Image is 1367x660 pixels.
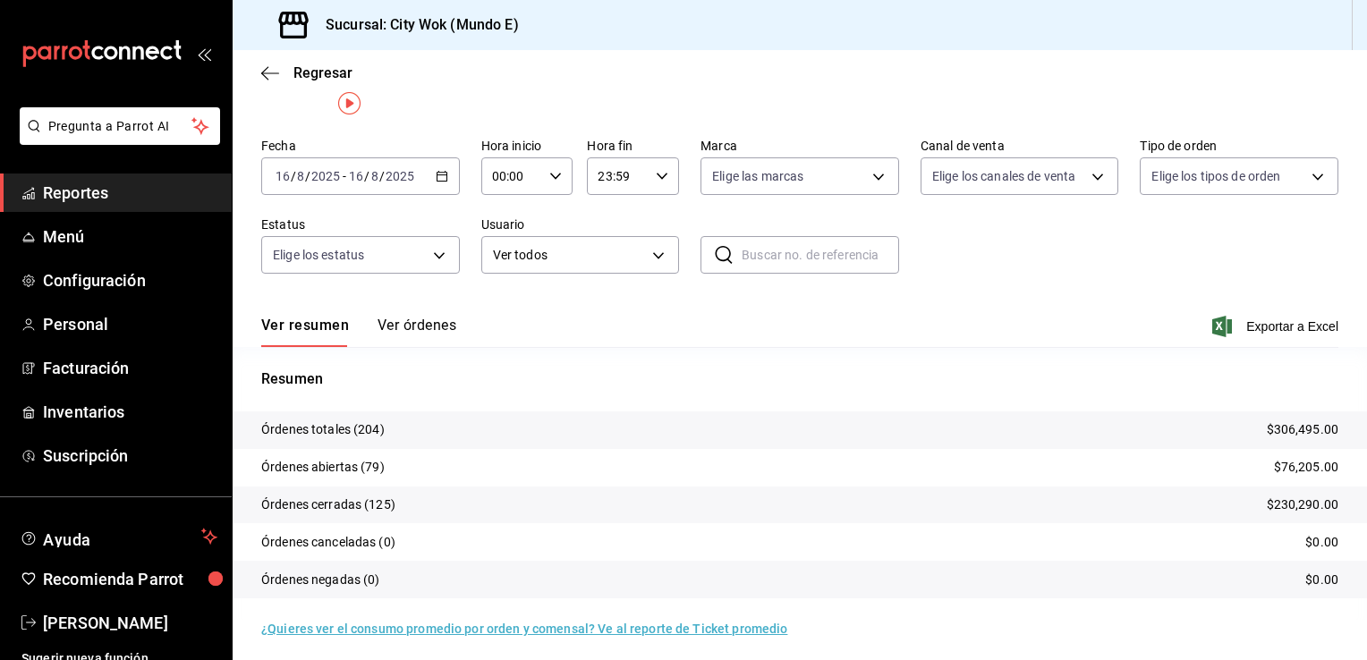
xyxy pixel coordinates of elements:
button: Exportar a Excel [1216,316,1338,337]
label: Tipo de orden [1140,140,1338,152]
span: Pregunta a Parrot AI [48,117,192,136]
p: $230,290.00 [1267,495,1338,514]
button: Regresar [261,64,352,81]
span: Configuración [43,268,217,292]
a: Pregunta a Parrot AI [13,130,220,148]
h3: Sucursal: City Wok (Mundo E) [311,14,519,36]
input: -- [348,169,364,183]
span: Reportes [43,181,217,205]
label: Canal de venta [921,140,1119,152]
button: open_drawer_menu [197,47,211,61]
span: [PERSON_NAME] [43,611,217,635]
span: Ayuda [43,526,194,547]
input: -- [275,169,291,183]
input: Buscar no. de referencia [742,237,899,273]
input: ---- [310,169,341,183]
input: ---- [385,169,415,183]
span: Elige los estatus [273,246,364,264]
p: $306,495.00 [1267,420,1338,439]
label: Estatus [261,218,460,231]
span: / [364,169,369,183]
button: Pregunta a Parrot AI [20,107,220,145]
p: Órdenes totales (204) [261,420,385,439]
button: Ver órdenes [378,317,456,347]
input: -- [370,169,379,183]
span: Ver todos [493,246,647,265]
span: Elige los tipos de orden [1151,167,1280,185]
span: Suscripción [43,444,217,468]
span: Inventarios [43,400,217,424]
span: - [343,169,346,183]
span: Regresar [293,64,352,81]
button: Ver resumen [261,317,349,347]
span: Recomienda Parrot [43,567,217,591]
label: Hora fin [587,140,679,152]
div: navigation tabs [261,317,456,347]
span: / [305,169,310,183]
a: ¿Quieres ver el consumo promedio por orden y comensal? Ve al reporte de Ticket promedio [261,622,787,636]
p: Órdenes abiertas (79) [261,458,385,477]
label: Fecha [261,140,460,152]
label: Hora inicio [481,140,573,152]
span: Elige las marcas [712,167,803,185]
p: Órdenes canceladas (0) [261,533,395,552]
p: $76,205.00 [1274,458,1338,477]
p: Órdenes cerradas (125) [261,495,395,514]
p: Resumen [261,368,1338,390]
span: Menú [43,224,217,249]
span: / [379,169,385,183]
span: Facturación [43,356,217,380]
span: Personal [43,312,217,336]
input: -- [296,169,305,183]
label: Marca [700,140,899,152]
span: / [291,169,296,183]
p: $0.00 [1305,533,1338,552]
p: $0.00 [1305,571,1338,589]
span: Elige los canales de venta [932,167,1075,185]
label: Usuario [481,218,680,231]
img: Tooltip marker [338,92,361,114]
p: Órdenes negadas (0) [261,571,380,589]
